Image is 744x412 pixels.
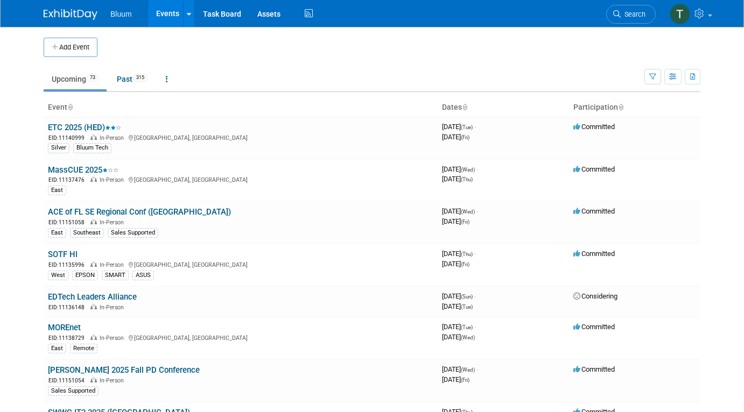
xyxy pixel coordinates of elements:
span: Considering [573,292,617,300]
span: [DATE] [442,207,478,215]
span: [DATE] [442,302,473,310]
a: Sort by Event Name [67,103,73,111]
span: (Fri) [461,261,469,267]
span: [DATE] [442,175,473,183]
span: [DATE] [442,123,476,131]
span: (Fri) [461,134,469,140]
span: (Tue) [461,304,473,310]
img: Taylor Bradley [670,4,690,24]
span: Committed [573,165,615,173]
span: In-Person [100,134,127,141]
span: (Sun) [461,294,473,300]
span: EID: 11136148 [48,304,89,310]
a: Past315 [109,69,156,89]
img: ExhibitDay [44,9,97,20]
span: In-Person [100,176,127,183]
a: Search [606,5,656,24]
th: Dates [438,98,569,117]
a: Sort by Start Date [462,103,467,111]
span: (Wed) [461,335,475,340]
a: ETC 2025 (HED) [48,123,121,132]
img: In-Person Event [90,377,97,382]
span: EID: 11138729 [48,335,89,341]
span: [DATE] [442,365,478,373]
img: In-Person Event [90,176,97,182]
span: [DATE] [442,260,469,268]
div: SMART [102,271,129,280]
img: In-Person Event [90,219,97,224]
th: Participation [569,98,700,117]
div: East [48,228,66,238]
span: In-Person [100,335,127,342]
span: EID: 11151058 [48,219,89,225]
span: (Wed) [461,209,475,215]
span: (Wed) [461,167,475,173]
img: In-Person Event [90,335,97,340]
span: (Tue) [461,324,473,330]
span: (Fri) [461,377,469,383]
img: In-Person Event [90,134,97,140]
span: EID: 11135996 [48,262,89,268]
a: EDTech Leaders Alliance [48,292,137,302]
div: West [48,271,68,280]
div: Bluum Tech [73,143,111,153]
div: Sales Supported [48,386,99,396]
span: - [476,165,478,173]
a: SOTF HI [48,250,78,259]
span: - [474,292,476,300]
span: Bluum [110,10,132,18]
span: 315 [133,74,148,82]
span: Committed [573,365,615,373]
span: Committed [573,323,615,331]
span: Committed [573,207,615,215]
a: [PERSON_NAME] 2025 Fall PD Conference [48,365,200,375]
div: [GEOGRAPHIC_DATA], [GEOGRAPHIC_DATA] [48,133,433,142]
a: MOREnet [48,323,81,332]
span: [DATE] [442,375,469,383]
div: Silver [48,143,69,153]
a: Upcoming73 [44,69,107,89]
div: [GEOGRAPHIC_DATA], [GEOGRAPHIC_DATA] [48,333,433,342]
span: [DATE] [442,165,478,173]
span: - [474,250,476,258]
span: (Tue) [461,124,473,130]
a: MassCUE 2025 [48,165,118,175]
span: - [476,365,478,373]
a: Sort by Participation Type [618,103,623,111]
th: Event [44,98,438,117]
div: East [48,186,66,195]
span: In-Person [100,219,127,226]
span: [DATE] [442,333,475,341]
div: Southeast [70,228,104,238]
button: Add Event [44,38,97,57]
span: (Fri) [461,219,469,225]
span: [DATE] [442,292,476,300]
span: [DATE] [442,217,469,225]
span: [DATE] [442,323,476,331]
span: [DATE] [442,250,476,258]
span: In-Person [100,377,127,384]
span: (Thu) [461,251,473,257]
a: ACE of FL SE Regional Conf ([GEOGRAPHIC_DATA]) [48,207,231,217]
div: [GEOGRAPHIC_DATA], [GEOGRAPHIC_DATA] [48,260,433,269]
div: [GEOGRAPHIC_DATA], [GEOGRAPHIC_DATA] [48,175,433,184]
span: In-Person [100,304,127,311]
img: In-Person Event [90,261,97,267]
span: EID: 11137476 [48,177,89,183]
span: Committed [573,250,615,258]
div: ASUS [132,271,154,280]
span: (Wed) [461,367,475,373]
div: Remote [70,344,97,353]
div: East [48,344,66,353]
span: - [476,207,478,215]
div: Sales Supported [108,228,158,238]
span: (Thu) [461,176,473,182]
span: EID: 11151054 [48,378,89,383]
img: In-Person Event [90,304,97,309]
span: In-Person [100,261,127,268]
span: - [474,323,476,331]
span: 73 [87,74,99,82]
div: EPSON [72,271,98,280]
span: Committed [573,123,615,131]
span: EID: 11140999 [48,135,89,141]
